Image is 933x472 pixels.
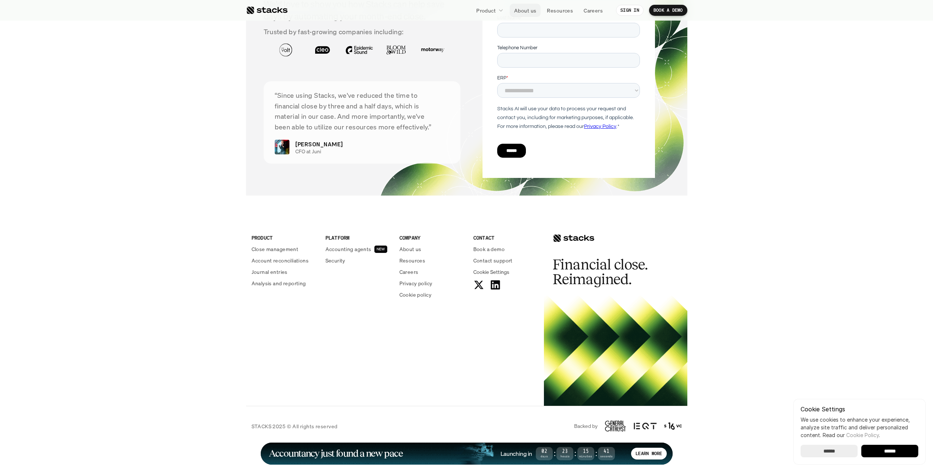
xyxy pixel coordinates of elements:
[616,5,644,16] a: SIGN IN
[275,90,450,132] p: “Since using Stacks, we've reduced the time to financial close by three and a half days, which is...
[252,257,309,264] p: Account reconciliations
[252,245,317,253] a: Close management
[553,257,663,287] h2: Financial close. Reimagined.
[399,279,464,287] a: Privacy policy
[579,4,607,17] a: Careers
[577,455,594,458] span: Minutes
[377,247,385,251] h2: NEW
[620,8,639,13] p: SIGN IN
[399,279,432,287] p: Privacy policy
[252,245,299,253] p: Close management
[514,7,536,14] p: About us
[573,449,577,458] strong: :
[399,234,464,242] p: COMPANY
[553,449,556,458] strong: :
[801,416,918,439] p: We use cookies to enhance your experience, analyze site traffic and deliver personalized content.
[295,140,343,149] p: [PERSON_NAME]
[261,443,673,465] a: Accountancy just found a new paceLaunching in02Days:23Hours:15Minutes:41SecondsLEARN MORE
[473,268,509,276] span: Cookie Settings
[295,149,444,155] p: CFO at Juni
[399,268,419,276] p: Careers
[584,7,603,14] p: Careers
[325,257,345,264] p: Security
[399,291,464,298] a: Cookie policy
[654,8,683,13] p: BOOK A DEMO
[649,5,687,16] a: BOOK A DEMO
[536,450,553,454] span: 02
[473,268,509,276] button: Cookie Trigger
[325,245,371,253] p: Accounting agents
[594,449,598,458] strong: :
[252,268,288,276] p: Journal entries
[635,451,662,456] p: LEARN MORE
[252,279,306,287] p: Analysis and reporting
[801,406,918,412] p: Cookie Settings
[574,423,598,429] p: Backed by
[399,245,464,253] a: About us
[473,245,538,253] a: Book a demo
[846,432,879,438] a: Cookie Policy
[264,26,461,37] p: Trusted by fast-growing companies including:
[547,7,573,14] p: Resources
[501,450,532,458] h4: Launching in
[399,257,425,264] p: Resources
[325,245,391,253] a: Accounting agentsNEW
[399,291,431,298] p: Cookie policy
[473,257,538,264] a: Contact support
[325,234,391,242] p: PLATFORM
[473,257,513,264] p: Contact support
[399,245,421,253] p: About us
[473,234,538,242] p: CONTACT
[510,4,541,17] a: About us
[473,245,505,253] p: Book a demo
[556,450,573,454] span: 23
[269,449,403,458] h1: Accountancy just found a new pace
[399,257,464,264] a: Resources
[252,268,317,276] a: Journal entries
[823,432,880,438] span: Read our .
[542,4,577,17] a: Resources
[476,7,496,14] p: Product
[556,455,573,458] span: Hours
[577,450,594,454] span: 15
[252,422,338,430] p: STACKS 2025 © All rights reserved
[252,234,317,242] p: PRODUCT
[252,257,317,264] a: Account reconciliations
[598,455,615,458] span: Seconds
[536,455,553,458] span: Days
[252,279,317,287] a: Analysis and reporting
[399,268,464,276] a: Careers
[598,450,615,454] span: 41
[325,257,391,264] a: Security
